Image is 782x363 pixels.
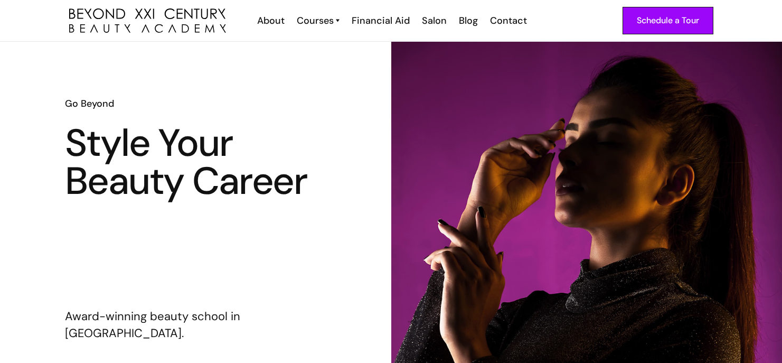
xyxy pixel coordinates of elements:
[623,7,713,34] a: Schedule a Tour
[415,14,452,27] a: Salon
[65,124,326,200] h1: Style Your Beauty Career
[69,8,226,33] img: beyond 21st century beauty academy logo
[422,14,447,27] div: Salon
[483,14,532,27] a: Contact
[452,14,483,27] a: Blog
[345,14,415,27] a: Financial Aid
[459,14,478,27] div: Blog
[65,97,326,110] h6: Go Beyond
[250,14,290,27] a: About
[490,14,527,27] div: Contact
[637,14,699,27] div: Schedule a Tour
[257,14,285,27] div: About
[297,14,334,27] div: Courses
[69,8,226,33] a: home
[65,308,326,342] p: Award-winning beauty school in [GEOGRAPHIC_DATA].
[352,14,410,27] div: Financial Aid
[297,14,340,27] a: Courses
